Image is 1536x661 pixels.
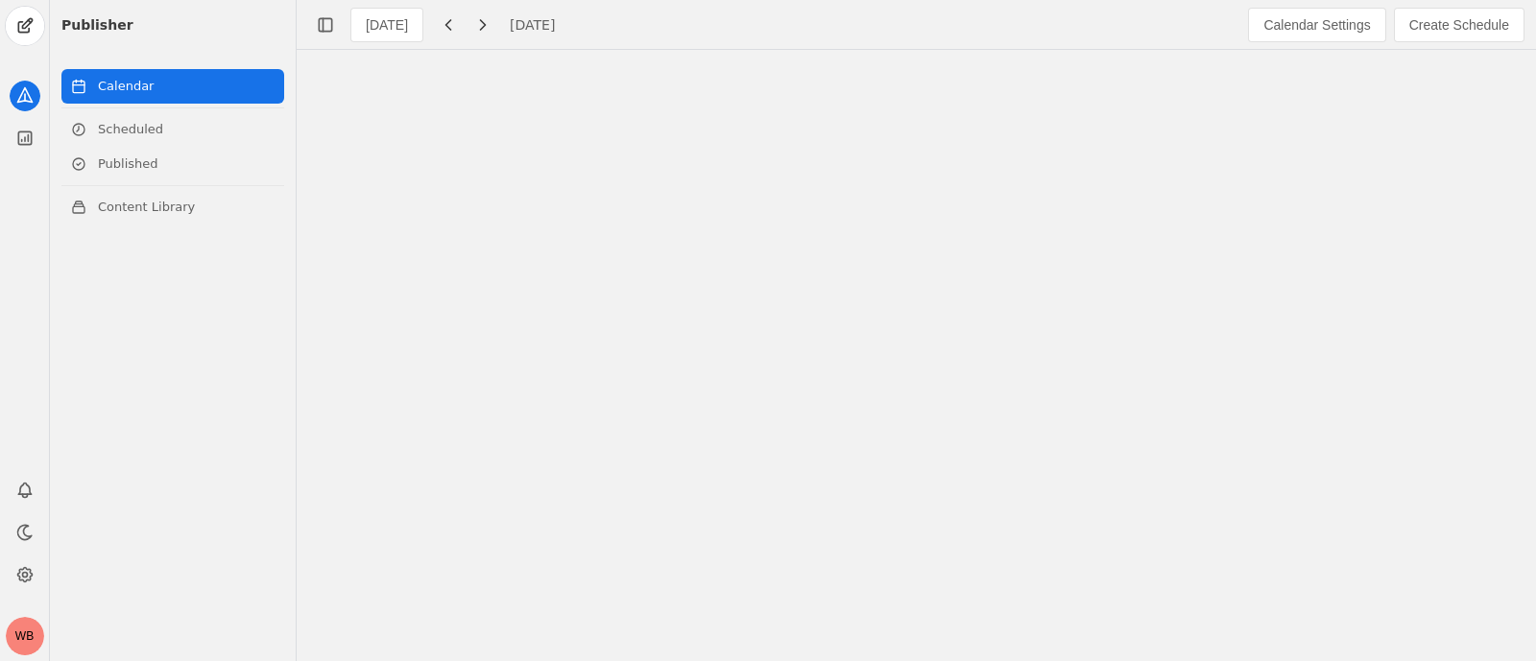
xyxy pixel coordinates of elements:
[61,112,284,147] a: Scheduled
[366,15,408,35] div: [DATE]
[61,69,284,104] a: Calendar
[1248,8,1385,42] button: Calendar Settings
[510,15,555,35] div: [DATE]
[61,190,284,224] a: Content Library
[350,8,423,42] button: [DATE]
[61,147,284,181] a: Published
[1409,15,1509,35] span: Create Schedule
[1263,15,1370,35] span: Calendar Settings
[6,617,44,655] button: WB
[1394,8,1524,42] button: Create Schedule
